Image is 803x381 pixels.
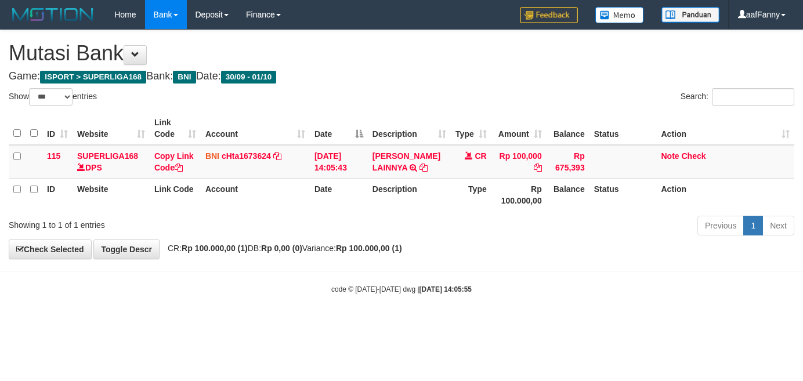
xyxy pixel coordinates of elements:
[221,71,277,84] span: 30/09 - 01/10
[595,7,644,23] img: Button%20Memo.svg
[419,163,428,172] a: Copy TOBBY SEPTIANO LAINNYA to clipboard
[491,178,547,211] th: Rp 100.000,00
[29,88,73,106] select: Showentries
[310,145,368,179] td: [DATE] 14:05:43
[42,178,73,211] th: ID
[9,71,794,82] h4: Game: Bank: Date:
[9,6,97,23] img: MOTION_logo.png
[336,244,402,253] strong: Rp 100.000,00 (1)
[40,71,146,84] span: ISPORT > SUPERLIGA168
[451,178,491,211] th: Type
[73,178,150,211] th: Website
[150,178,201,211] th: Link Code
[656,112,794,145] th: Action: activate to sort column ascending
[261,244,302,253] strong: Rp 0,00 (0)
[173,71,196,84] span: BNI
[273,151,281,161] a: Copy cHta1673624 to clipboard
[93,240,160,259] a: Toggle Descr
[9,42,794,65] h1: Mutasi Bank
[9,215,326,231] div: Showing 1 to 1 of 1 entries
[47,151,60,161] span: 115
[589,178,657,211] th: Status
[491,112,547,145] th: Amount: activate to sort column ascending
[682,151,706,161] a: Check
[520,7,578,23] img: Feedback.jpg
[656,178,794,211] th: Action
[201,112,310,145] th: Account: activate to sort column ascending
[368,112,451,145] th: Description: activate to sort column ascending
[310,178,368,211] th: Date
[534,163,542,172] a: Copy Rp 100,000 to clipboard
[77,151,138,161] a: SUPERLIGA168
[9,240,92,259] a: Check Selected
[475,151,486,161] span: CR
[372,151,440,172] a: [PERSON_NAME] LAINNYA
[743,216,763,235] a: 1
[712,88,794,106] input: Search:
[547,145,589,179] td: Rp 675,393
[310,112,368,145] th: Date: activate to sort column descending
[547,112,589,145] th: Balance
[150,112,201,145] th: Link Code: activate to sort column ascending
[201,178,310,211] th: Account
[661,7,719,23] img: panduan.png
[419,285,472,293] strong: [DATE] 14:05:55
[154,151,194,172] a: Copy Link Code
[547,178,589,211] th: Balance
[182,244,248,253] strong: Rp 100.000,00 (1)
[491,145,547,179] td: Rp 100,000
[681,88,794,106] label: Search:
[222,151,271,161] a: cHta1673624
[661,151,679,161] a: Note
[9,88,97,106] label: Show entries
[162,244,402,253] span: CR: DB: Variance:
[697,216,744,235] a: Previous
[205,151,219,161] span: BNI
[331,285,472,293] small: code © [DATE]-[DATE] dwg |
[73,112,150,145] th: Website: activate to sort column ascending
[73,145,150,179] td: DPS
[589,112,657,145] th: Status
[368,178,451,211] th: Description
[42,112,73,145] th: ID: activate to sort column ascending
[451,112,491,145] th: Type: activate to sort column ascending
[762,216,794,235] a: Next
